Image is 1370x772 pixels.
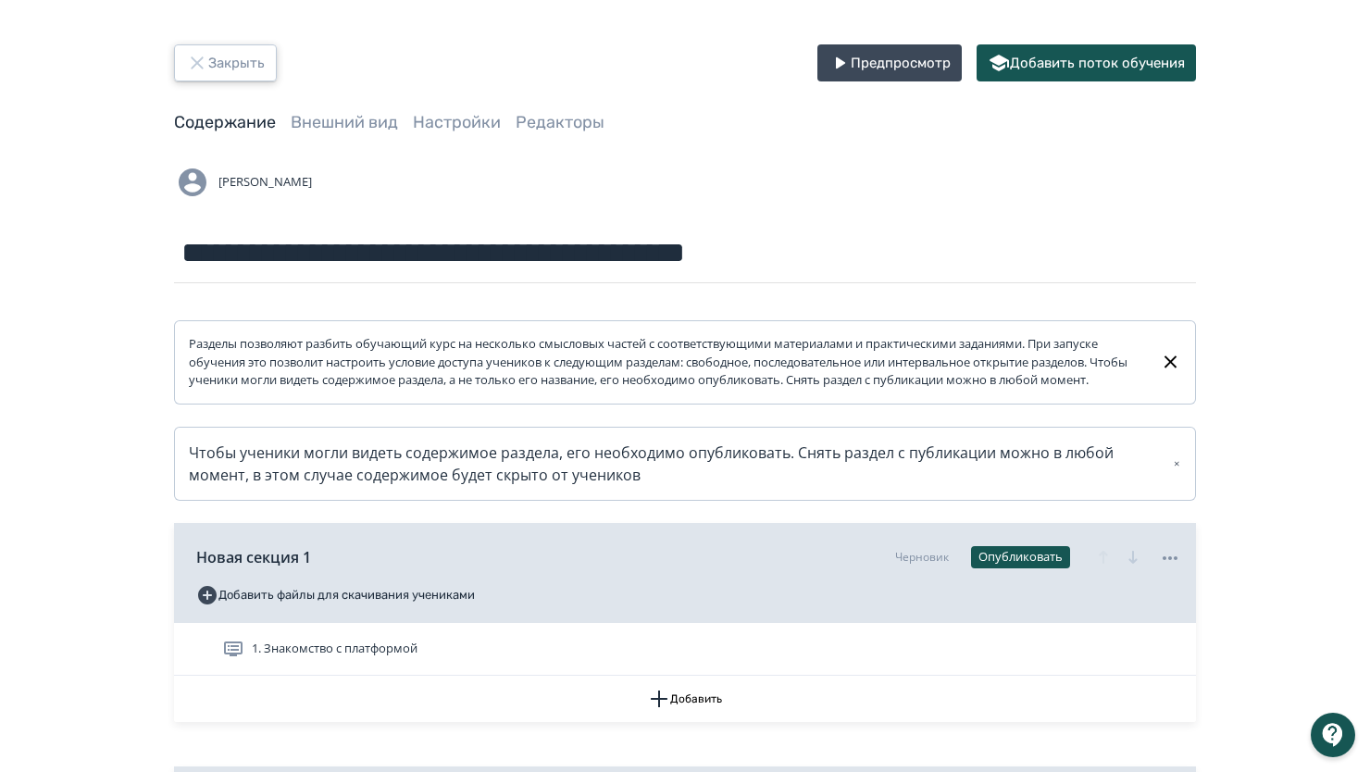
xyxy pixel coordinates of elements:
[189,335,1145,390] div: Разделы позволяют разбить обучающий курс на несколько смысловых частей с соответствующими материа...
[196,580,475,610] button: Добавить файлы для скачивания учениками
[817,44,962,81] button: Предпросмотр
[196,546,311,568] span: Новая секция 1
[174,623,1196,676] div: 1. Знакомство с платформой
[189,442,1181,486] div: Чтобы ученики могли видеть содержимое раздела, его необходимо опубликовать. Снять раздел с публик...
[218,173,312,192] span: [PERSON_NAME]
[252,640,417,658] span: 1. Знакомство с платформой
[977,44,1196,81] button: Добавить поток обучения
[174,676,1196,722] button: Добавить
[413,112,501,132] a: Настройки
[174,112,276,132] a: Содержание
[895,549,949,566] div: Черновик
[291,112,398,132] a: Внешний вид
[971,546,1070,568] button: Опубликовать
[174,44,277,81] button: Закрыть
[516,112,604,132] a: Редакторы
